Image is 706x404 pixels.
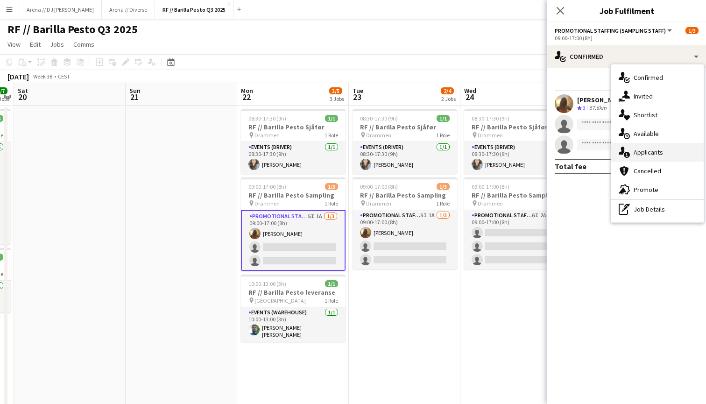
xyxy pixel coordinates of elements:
[330,95,344,102] div: 3 Jobs
[254,200,280,207] span: Drammen
[464,210,569,269] app-card-role: Promotional Staffing (Sampling Staff)6I2A0/309:00-17:00 (8h)
[325,200,338,207] span: 1 Role
[241,210,346,271] app-card-role: Promotional Staffing (Sampling Staff)5I1A1/309:00-17:00 (8h)[PERSON_NAME]
[464,109,569,174] app-job-card: 08:30-17:30 (9h)1/1RF // Barilla Pesto Sjåfør Drammen1 RoleEvents (Driver)1/108:30-17:30 (9h)[PER...
[73,40,94,49] span: Comms
[31,73,54,80] span: Week 38
[463,92,476,102] span: 24
[441,87,454,94] span: 2/4
[30,40,41,49] span: Edit
[129,86,141,95] span: Sun
[634,111,657,119] span: Shortlist
[360,115,398,122] span: 08:30-17:30 (9h)
[611,200,704,219] div: Job Details
[70,38,98,50] a: Comms
[46,38,68,50] a: Jobs
[360,183,398,190] span: 09:00-17:00 (8h)
[634,92,653,100] span: Invited
[634,148,663,156] span: Applicants
[353,109,457,174] app-job-card: 08:30-17:30 (9h)1/1RF // Barilla Pesto Sjåfør Drammen1 RoleEvents (Driver)1/108:30-17:30 (9h)[PER...
[436,132,450,139] span: 1 Role
[241,109,346,174] app-job-card: 08:30-17:30 (9h)1/1RF // Barilla Pesto Sjåfør Drammen1 RoleEvents (Driver)1/108:30-17:30 (9h)[PER...
[241,307,346,342] app-card-role: Events (Warehouse)1/110:00-13:00 (3h)[PERSON_NAME] [PERSON_NAME]
[254,297,306,304] span: [GEOGRAPHIC_DATA]
[634,185,658,194] span: Promote
[241,142,346,174] app-card-role: Events (Driver)1/108:30-17:30 (9h)[PERSON_NAME]
[353,86,363,95] span: Tue
[26,38,44,50] a: Edit
[555,27,666,34] span: Promotional Staffing (Sampling Staff)
[241,177,346,271] app-job-card: 09:00-17:00 (8h)1/3RF // Barilla Pesto Sampling Drammen1 RolePromotional Staffing (Sampling Staff...
[547,45,706,68] div: Confirmed
[555,162,586,171] div: Total fee
[472,115,509,122] span: 08:30-17:30 (9h)
[555,27,673,34] button: Promotional Staffing (Sampling Staff)
[329,87,342,94] span: 3/5
[634,129,659,138] span: Available
[472,183,509,190] span: 09:00-17:00 (8h)
[464,142,569,174] app-card-role: Events (Driver)1/108:30-17:30 (9h)[PERSON_NAME]
[436,200,450,207] span: 1 Role
[583,104,586,111] span: 3
[325,280,338,287] span: 1/1
[58,73,70,80] div: CEST
[7,22,138,36] h1: RF // Barilla Pesto Q3 2025
[464,123,569,131] h3: RF // Barilla Pesto Sjåfør
[7,40,21,49] span: View
[634,167,661,175] span: Cancelled
[353,142,457,174] app-card-role: Events (Driver)1/108:30-17:30 (9h)[PERSON_NAME]
[248,280,286,287] span: 10:00-13:00 (3h)
[19,0,102,19] button: Arena // DJ [PERSON_NAME]
[248,115,286,122] span: 08:30-17:30 (9h)
[577,96,627,104] div: [PERSON_NAME]
[254,132,280,139] span: Drammen
[102,0,155,19] button: Arena // Diverse
[464,191,569,199] h3: RF // Barilla Pesto Sampling
[4,38,24,50] a: View
[353,210,457,269] app-card-role: Promotional Staffing (Sampling Staff)5I1A1/309:00-17:00 (8h)[PERSON_NAME]
[634,73,663,82] span: Confirmed
[241,123,346,131] h3: RF // Barilla Pesto Sjåfør
[547,5,706,17] h3: Job Fulfilment
[241,86,253,95] span: Mon
[325,115,338,122] span: 1/1
[241,288,346,297] h3: RF // Barilla Pesto leveranse
[478,200,503,207] span: Drammen
[478,132,503,139] span: Drammen
[464,177,569,269] app-job-card: 09:00-17:00 (8h)0/3RF // Barilla Pesto Sampling Drammen1 RolePromotional Staffing (Sampling Staff...
[685,27,699,34] span: 1/3
[437,115,450,122] span: 1/1
[353,191,457,199] h3: RF // Barilla Pesto Sampling
[18,86,28,95] span: Sat
[555,35,699,42] div: 09:00-17:00 (8h)
[241,275,346,342] app-job-card: 10:00-13:00 (3h)1/1RF // Barilla Pesto leveranse [GEOGRAPHIC_DATA]1 RoleEvents (Warehouse)1/110:0...
[325,132,338,139] span: 1 Role
[155,0,233,19] button: RF // Barilla Pesto Q3 2025
[353,177,457,269] app-job-card: 09:00-17:00 (8h)1/3RF // Barilla Pesto Sampling Drammen1 RolePromotional Staffing (Sampling Staff...
[50,40,64,49] span: Jobs
[240,92,253,102] span: 22
[7,72,29,81] div: [DATE]
[366,200,391,207] span: Drammen
[128,92,141,102] span: 21
[241,191,346,199] h3: RF // Barilla Pesto Sampling
[351,92,363,102] span: 23
[441,95,456,102] div: 2 Jobs
[437,183,450,190] span: 1/3
[248,183,286,190] span: 09:00-17:00 (8h)
[325,183,338,190] span: 1/3
[16,92,28,102] span: 20
[587,104,608,112] div: 57.6km
[325,297,338,304] span: 1 Role
[366,132,391,139] span: Drammen
[353,123,457,131] h3: RF // Barilla Pesto Sjåfør
[464,86,476,95] span: Wed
